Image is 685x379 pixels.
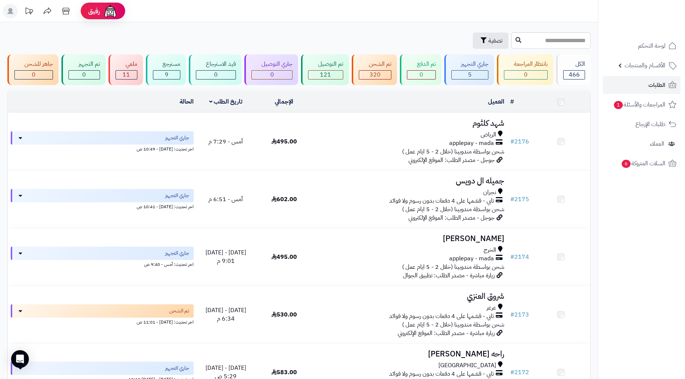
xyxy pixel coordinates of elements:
[271,253,297,261] span: 495.00
[510,368,514,377] span: #
[408,213,495,222] span: جوجل - مصدر الطلب: الموقع الإلكتروني
[88,7,100,16] span: رفيق
[271,310,297,319] span: 530.00
[271,195,297,204] span: 602.00
[635,119,665,129] span: طلبات الإرجاع
[407,60,436,68] div: تم الدفع
[11,202,194,210] div: اخر تحديث: [DATE] - 10:41 ص
[449,254,494,263] span: applepay - mada
[603,115,681,133] a: طلبات الإرجاع
[316,119,504,128] h3: شهد كلثوم
[300,54,350,85] a: تم التوصيل 121
[569,70,580,79] span: 466
[487,304,496,312] span: عرعر
[252,71,292,79] div: 0
[555,54,592,85] a: الكل466
[504,60,548,68] div: بانتظار المراجعة
[510,310,529,319] a: #2173
[473,33,508,49] button: تصفية
[510,97,514,106] a: #
[208,137,243,146] span: أمس - 7:29 م
[613,99,665,110] span: المراجعات والأسئلة
[205,306,246,323] span: [DATE] - [DATE] 6:34 م
[398,54,443,85] a: تم الدفع 0
[11,145,194,152] div: اخر تحديث: [DATE] - 10:49 ص
[638,41,665,51] span: لوحة التحكم
[6,54,60,85] a: جاهز للشحن 0
[510,368,529,377] a: #2172
[563,60,585,68] div: الكل
[443,54,496,85] a: جاري التجهيز 5
[488,97,504,106] a: العميل
[510,253,529,261] a: #2174
[510,137,529,146] a: #2176
[350,54,398,85] a: تم الشحن 320
[510,195,529,204] a: #2175
[165,250,189,257] span: جاري التجهيز
[187,54,243,85] a: قيد الاسترجاع 0
[308,60,343,68] div: تم التوصيل
[603,96,681,114] a: المراجعات والأسئلة1
[359,60,391,68] div: تم الشحن
[625,60,665,71] span: الأقسام والمنتجات
[165,134,189,142] span: جاري التجهيز
[316,350,504,358] h3: راحه [PERSON_NAME]
[622,160,631,168] span: 6
[180,97,194,106] a: الحالة
[438,361,496,370] span: [GEOGRAPHIC_DATA]
[165,192,189,199] span: جاري التجهيز
[504,71,547,79] div: 0
[243,54,300,85] a: جاري التوصيل 0
[275,97,293,106] a: الإجمالي
[359,71,391,79] div: 320
[370,70,381,79] span: 320
[603,155,681,172] a: السلات المتروكة6
[271,368,297,377] span: 583.00
[481,131,496,139] span: الرياض
[621,158,665,169] span: السلات المتروكة
[153,60,181,68] div: مسترجع
[403,271,495,280] span: زيارة مباشرة - مصدر الطلب: تطبيق الجوال
[402,205,504,214] span: شحن بواسطة مندوبينا (خلال 2 - 5 ايام عمل )
[389,197,494,205] span: تابي - قسّمها على 4 دفعات بدون رسوم ولا فوائد
[603,37,681,55] a: لوحة التحكم
[165,365,189,372] span: جاري التجهيز
[271,137,297,146] span: 495.00
[420,70,423,79] span: 0
[60,54,107,85] a: تم التجهيز 0
[214,70,218,79] span: 0
[402,320,504,329] span: شحن بواسطة مندوبينا (خلال 2 - 5 ايام عمل )
[153,71,180,79] div: 9
[196,60,236,68] div: قيد الاسترجاع
[11,260,194,268] div: اخر تحديث: أمس - 9:40 ص
[510,195,514,204] span: #
[389,312,494,321] span: تابي - قسّمها على 4 دفعات بدون رسوم ولا فوائد
[69,71,100,79] div: 0
[209,97,243,106] a: تاريخ الطلب
[389,370,494,378] span: تابي - قسّمها على 4 دفعات بدون رسوم ولا فوائد
[614,101,623,109] span: 1
[407,71,435,79] div: 0
[603,135,681,153] a: العملاء
[402,263,504,271] span: شحن بواسطة مندوبينا (خلال 2 - 5 ايام عمل )
[82,70,86,79] span: 0
[169,307,189,315] span: تم الشحن
[270,70,274,79] span: 0
[510,310,514,319] span: #
[510,253,514,261] span: #
[107,54,144,85] a: ملغي 11
[15,71,53,79] div: 0
[316,234,504,243] h3: [PERSON_NAME]
[116,60,137,68] div: ملغي
[68,60,100,68] div: تم التجهيز
[451,60,489,68] div: جاري التجهيز
[11,318,194,325] div: اخر تحديث: [DATE] - 11:01 ص
[603,76,681,94] a: الطلبات
[488,36,502,45] span: تصفية
[316,177,504,185] h3: جميله ال دويس
[32,70,36,79] span: 0
[408,156,495,165] span: جوجل - مصدر الطلب: الموقع الإلكتروني
[205,248,246,265] span: [DATE] - [DATE] 9:01 م
[196,71,235,79] div: 0
[251,60,293,68] div: جاري التوصيل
